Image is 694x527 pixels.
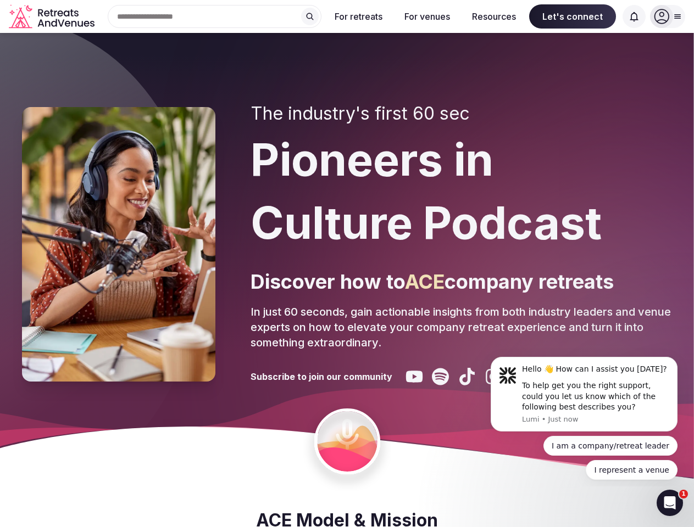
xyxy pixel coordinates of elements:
svg: Retreats and Venues company logo [9,4,97,29]
span: 1 [679,490,688,498]
span: ACE [405,270,445,294]
iframe: Intercom live chat [657,490,683,516]
iframe: Intercom notifications message [474,347,694,486]
button: For venues [396,4,459,29]
span: Let's connect [529,4,616,29]
h3: Subscribe to join our community [251,371,392,383]
button: For retreats [326,4,391,29]
h2: The industry's first 60 sec [251,103,672,124]
p: In just 60 seconds, gain actionable insights from both industry leaders and venue experts on how ... [251,304,672,350]
h1: Pioneers in Culture Podcast [251,128,672,255]
a: Visit the homepage [9,4,97,29]
button: Resources [463,4,525,29]
img: Pioneers in Culture Podcast [22,107,215,382]
p: Discover how to company retreats [251,268,672,295]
